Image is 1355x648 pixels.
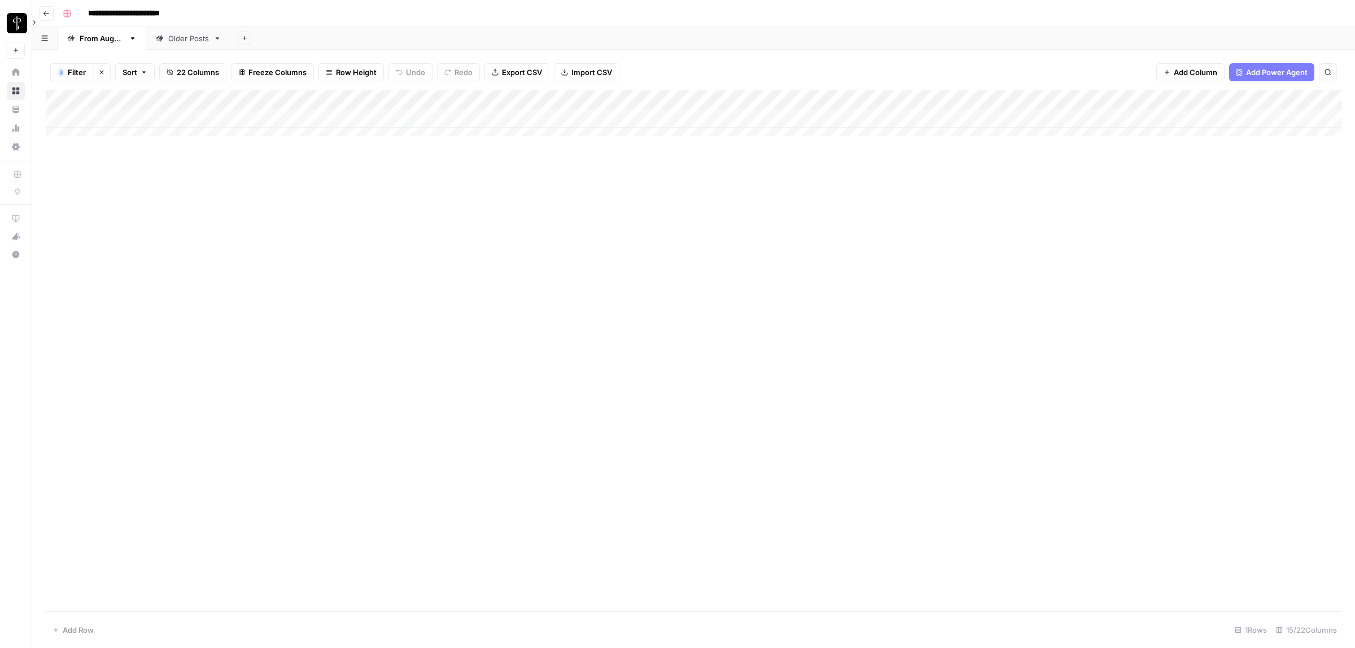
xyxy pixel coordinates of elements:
[484,63,549,81] button: Export CSV
[7,13,27,33] img: LP Production Workloads Logo
[454,67,473,78] span: Redo
[1271,621,1341,639] div: 15/22 Columns
[80,33,124,44] div: From [DATE]
[7,100,25,119] a: Your Data
[177,67,219,78] span: 22 Columns
[7,227,25,246] button: What's new?
[388,63,432,81] button: Undo
[168,33,209,44] div: Older Posts
[123,67,137,78] span: Sort
[50,63,93,81] button: 3Filter
[58,68,64,77] div: 3
[7,63,25,81] a: Home
[68,67,86,78] span: Filter
[571,67,612,78] span: Import CSV
[146,27,231,50] a: Older Posts
[7,82,25,100] a: Browse
[248,67,307,78] span: Freeze Columns
[115,63,155,81] button: Sort
[336,67,377,78] span: Row Height
[318,63,384,81] button: Row Height
[1174,67,1217,78] span: Add Column
[7,228,24,245] div: What's new?
[1229,63,1314,81] button: Add Power Agent
[159,63,226,81] button: 22 Columns
[1246,67,1308,78] span: Add Power Agent
[46,621,100,639] button: Add Row
[7,119,25,137] a: Usage
[59,68,63,77] span: 3
[1156,63,1225,81] button: Add Column
[1230,621,1271,639] div: 1 Rows
[58,27,146,50] a: From [DATE]
[7,209,25,227] a: AirOps Academy
[554,63,619,81] button: Import CSV
[437,63,480,81] button: Redo
[406,67,425,78] span: Undo
[7,246,25,264] button: Help + Support
[7,138,25,156] a: Settings
[231,63,314,81] button: Freeze Columns
[7,9,25,37] button: Workspace: LP Production Workloads
[63,624,94,636] span: Add Row
[502,67,542,78] span: Export CSV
